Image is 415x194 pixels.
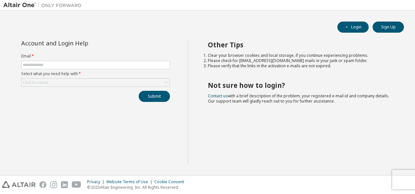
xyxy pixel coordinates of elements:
[87,179,106,185] div: Privacy
[23,80,48,85] div: Click to select
[22,79,170,87] div: Click to select
[39,181,46,188] img: facebook.svg
[208,93,389,104] span: with a brief description of the problem, your registered e-mail id and company details. Our suppo...
[208,58,392,63] li: Please check for [EMAIL_ADDRESS][DOMAIN_NAME] mails in your junk or spam folder.
[208,93,228,99] a: Contact us
[21,54,170,59] label: Email
[3,2,85,8] img: Altair One
[373,22,404,33] button: Sign Up
[154,179,188,185] div: Cookie Consent
[139,91,170,102] button: Submit
[2,181,36,188] img: altair_logo.svg
[87,185,188,190] p: © 2025 Altair Engineering, Inc. All Rights Reserved.
[208,40,392,49] h2: Other Tips
[21,40,140,46] div: Account and Login Help
[208,63,392,69] li: Please verify that the links in the activation e-mails are not expired.
[337,22,369,33] button: Login
[21,71,170,76] label: Select what you need help with
[61,181,68,188] img: linkedin.svg
[106,179,154,185] div: Website Terms of Use
[208,81,392,89] h2: Not sure how to login?
[50,181,57,188] img: instagram.svg
[208,53,392,58] li: Clear your browser cookies and local storage, if you continue experiencing problems.
[72,181,81,188] img: youtube.svg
